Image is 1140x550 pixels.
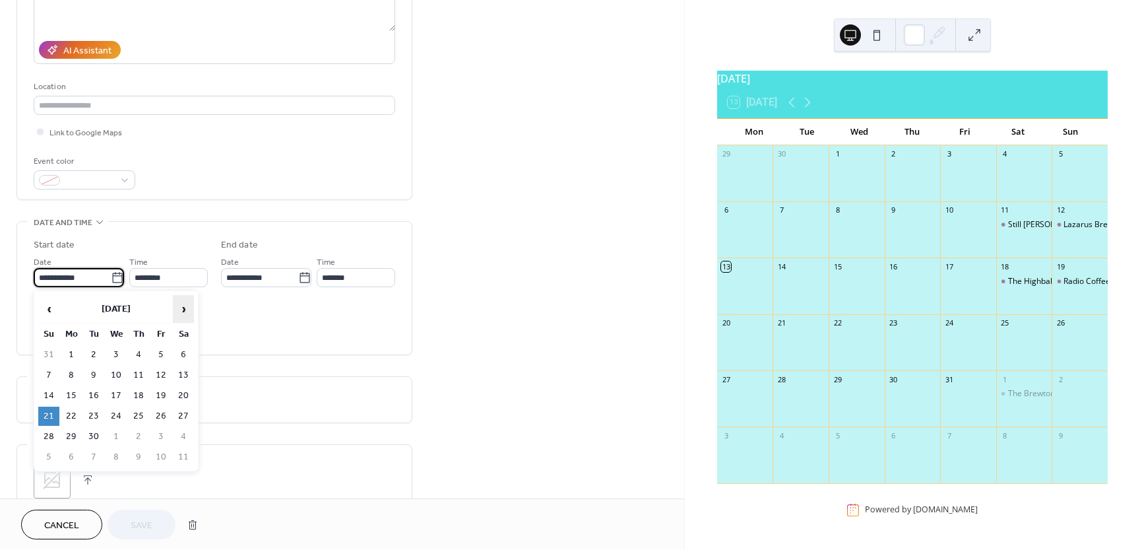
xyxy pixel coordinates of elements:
th: Sa [173,325,194,344]
div: Fri [939,119,992,145]
div: 3 [721,430,731,440]
th: Su [38,325,59,344]
div: 2 [889,149,899,159]
td: 6 [173,345,194,364]
span: ‹ [39,296,59,322]
td: 2 [128,427,149,446]
td: 11 [173,448,194,467]
div: Tue [780,119,833,145]
div: Location [34,80,393,94]
td: 22 [61,407,82,426]
div: 5 [833,430,842,440]
span: › [174,296,193,322]
td: 3 [150,427,172,446]
div: Powered by [865,504,978,516]
div: 24 [944,318,954,328]
div: 22 [833,318,842,328]
span: Cancel [44,519,79,533]
td: 9 [83,366,104,385]
div: Start date [34,238,75,252]
div: 9 [1056,430,1065,440]
span: Time [129,256,148,269]
div: The Highball [1008,276,1054,287]
span: Time [317,256,335,269]
div: 1 [833,149,842,159]
div: 27 [721,374,731,384]
div: Sun [1044,119,1097,145]
div: 2 [1056,374,1065,384]
div: [DATE] [717,71,1108,86]
div: 4 [776,430,786,440]
td: 9 [128,448,149,467]
div: 28 [776,374,786,384]
td: 24 [106,407,127,426]
td: 16 [83,386,104,405]
span: Date [221,256,239,269]
td: 10 [106,366,127,385]
td: 29 [61,427,82,446]
td: 1 [106,427,127,446]
td: 26 [150,407,172,426]
div: The Brewtorium [1008,388,1067,399]
div: 8 [1000,430,1010,440]
td: 4 [173,427,194,446]
td: 20 [173,386,194,405]
div: 23 [889,318,899,328]
div: 15 [833,261,842,271]
div: 29 [833,374,842,384]
button: Cancel [21,510,102,539]
div: 8 [833,205,842,215]
div: The Highball [996,276,1052,287]
div: 4 [1000,149,1010,159]
td: 1 [61,345,82,364]
th: We [106,325,127,344]
div: 30 [889,374,899,384]
div: Lazarus Brewing [1063,219,1125,230]
div: 19 [1056,261,1065,271]
div: 18 [1000,261,1010,271]
div: Wed [833,119,886,145]
div: 31 [944,374,954,384]
div: 26 [1056,318,1065,328]
div: 5 [1056,149,1065,159]
td: 8 [61,366,82,385]
div: 25 [1000,318,1010,328]
div: 7 [944,430,954,440]
div: 6 [889,430,899,440]
td: 2 [83,345,104,364]
th: Tu [83,325,104,344]
td: 21 [38,407,59,426]
span: Link to Google Maps [49,126,122,140]
div: Radio Coffee & Beer [1063,276,1138,287]
div: 9 [889,205,899,215]
div: Sat [992,119,1044,145]
td: 5 [38,448,59,467]
div: Radio Coffee & Beer [1052,276,1108,287]
div: The Brewtorium [996,388,1052,399]
td: 4 [128,345,149,364]
td: 7 [38,366,59,385]
td: 3 [106,345,127,364]
td: 28 [38,427,59,446]
div: 14 [776,261,786,271]
div: 16 [889,261,899,271]
button: AI Assistant [39,41,121,59]
div: ; [34,462,71,498]
a: [DOMAIN_NAME] [913,504,978,516]
div: Event color [34,155,133,168]
div: 7 [776,205,786,215]
div: Lazarus Brewing [1052,219,1108,230]
div: 10 [944,205,954,215]
td: 13 [173,366,194,385]
div: 13 [721,261,731,271]
td: 31 [38,345,59,364]
div: 20 [721,318,731,328]
td: 27 [173,407,194,426]
td: 17 [106,386,127,405]
td: 7 [83,448,104,467]
td: 30 [83,427,104,446]
td: 23 [83,407,104,426]
div: 29 [721,149,731,159]
td: 18 [128,386,149,405]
